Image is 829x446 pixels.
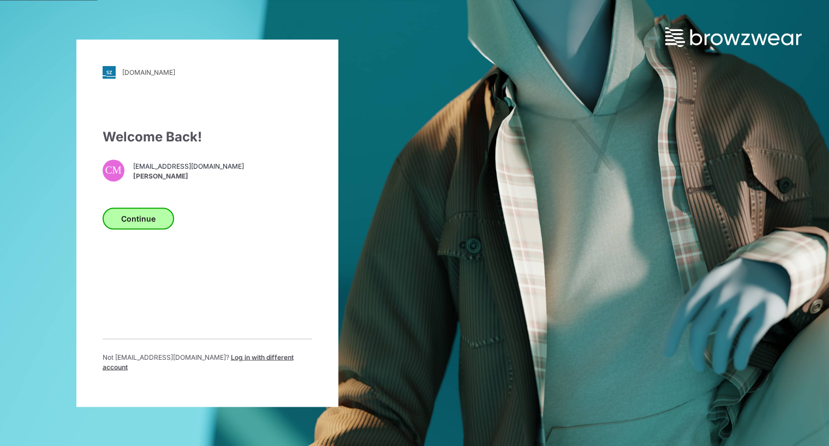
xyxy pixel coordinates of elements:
img: svg+xml;base64,PHN2ZyB3aWR0aD0iMjgiIGhlaWdodD0iMjgiIHZpZXdCb3g9IjAgMCAyOCAyOCIgZmlsbD0ibm9uZSIgeG... [103,66,116,79]
p: Not [EMAIL_ADDRESS][DOMAIN_NAME] ? [103,352,312,372]
div: CM [103,159,124,181]
div: Welcome Back! [103,127,312,146]
span: [EMAIL_ADDRESS][DOMAIN_NAME] [133,162,244,171]
span: [PERSON_NAME] [133,171,244,181]
div: [DOMAIN_NAME] [122,68,175,76]
a: [DOMAIN_NAME] [103,66,312,79]
button: Continue [103,207,174,229]
img: browzwear-logo.73288ffb.svg [665,27,802,47]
